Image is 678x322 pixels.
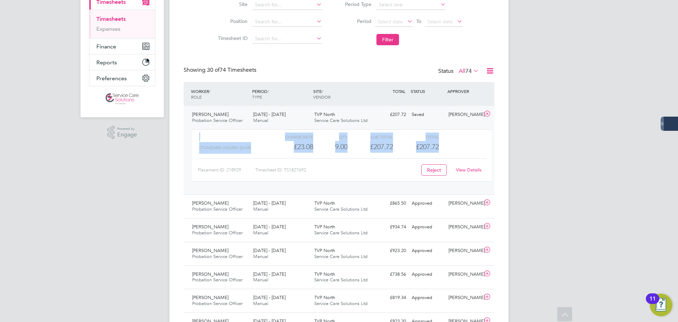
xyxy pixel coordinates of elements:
[192,224,228,230] span: [PERSON_NAME]
[314,294,335,300] span: TVP North
[192,206,243,212] span: Probation Service Officer
[250,85,311,103] div: PERIOD
[96,25,120,32] a: Expenses
[216,18,248,24] label: Position
[192,230,243,236] span: Probation Service Officer
[253,117,268,123] span: Manual
[314,224,335,230] span: TVP North
[409,109,446,121] div: Saved
[253,206,268,212] span: Manual
[191,94,202,100] span: ROLE
[409,198,446,209] div: Approved
[427,18,453,25] span: Select date
[416,142,439,151] span: £207.72
[207,66,220,74] span: 30 of
[117,132,137,138] span: Engage
[376,34,399,45] button: Filter
[216,1,248,7] label: Site
[314,300,368,306] span: Service Care Solutions Ltd
[192,117,243,123] span: Probation Service Officer
[253,294,286,300] span: [DATE] - [DATE]
[117,126,137,132] span: Powered by
[253,230,268,236] span: Manual
[314,253,368,259] span: Service Care Solutions Ltd
[456,167,482,173] a: View Details
[253,300,268,306] span: Manual
[372,245,409,257] div: £923.20
[314,111,335,117] span: TVP North
[184,66,258,74] div: Showing
[372,198,409,209] div: £865.50
[446,109,482,121] div: [PERSON_NAME]
[446,221,482,233] div: [PERSON_NAME]
[192,200,228,206] span: [PERSON_NAME]
[649,299,656,308] div: 11
[409,85,446,98] div: STATUS
[253,247,286,253] span: [DATE] - [DATE]
[252,17,322,27] input: Search for...
[409,221,446,233] div: Approved
[446,198,482,209] div: [PERSON_NAME]
[409,269,446,280] div: Approved
[421,164,447,176] button: Reject
[314,277,368,283] span: Service Care Solutions Ltd
[192,247,228,253] span: [PERSON_NAME]
[314,117,368,123] span: Service Care Solutions Ltd
[314,206,368,212] span: Service Care Solutions Ltd
[252,94,262,100] span: TYPE
[192,300,243,306] span: Probation Service Officer
[438,66,480,76] div: Status
[89,70,155,86] button: Preferences
[446,245,482,257] div: [PERSON_NAME]
[96,43,116,50] span: Finance
[414,17,423,26] span: To
[255,164,417,176] div: Timesheet ID: TS1827692
[314,200,335,206] span: TVP North
[313,141,347,153] div: 9.00
[409,245,446,257] div: Approved
[192,111,228,117] span: [PERSON_NAME]
[89,93,155,105] a: Go to home page
[650,294,672,316] button: Open Resource Center, 11 new notifications
[314,271,335,277] span: TVP North
[322,88,323,94] span: /
[393,88,405,94] span: TOTAL
[446,269,482,280] div: [PERSON_NAME]
[89,10,155,38] div: Timesheets
[253,253,268,259] span: Manual
[253,111,286,117] span: [DATE] - [DATE]
[192,294,228,300] span: [PERSON_NAME]
[347,141,393,153] div: £207.72
[465,68,472,75] span: 74
[459,68,479,75] label: All
[340,18,371,24] label: Period
[207,66,256,74] span: 74 Timesheets
[89,54,155,70] button: Reports
[253,271,286,277] span: [DATE] - [DATE]
[192,253,243,259] span: Probation Service Officer
[107,126,137,139] a: Powered byEngage
[198,164,255,176] div: Placement ID: 218929
[199,145,251,150] span: Standard Hourly (£/HR)
[267,88,269,94] span: /
[253,224,286,230] span: [DATE] - [DATE]
[446,85,482,98] div: APPROVER
[268,133,313,141] div: Charge rate
[372,292,409,304] div: £819.34
[192,277,243,283] span: Probation Service Officer
[253,277,268,283] span: Manual
[106,93,139,105] img: servicecare-logo-retina.png
[446,292,482,304] div: [PERSON_NAME]
[393,133,439,141] div: Total
[192,271,228,277] span: [PERSON_NAME]
[347,133,393,141] div: Sub Total
[96,75,127,82] span: Preferences
[96,59,117,66] span: Reports
[253,200,286,206] span: [DATE] - [DATE]
[216,35,248,41] label: Timesheet ID
[313,94,331,100] span: VENDOR
[409,292,446,304] div: Approved
[189,85,250,103] div: WORKER
[314,247,335,253] span: TVP North
[377,18,403,25] span: Select date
